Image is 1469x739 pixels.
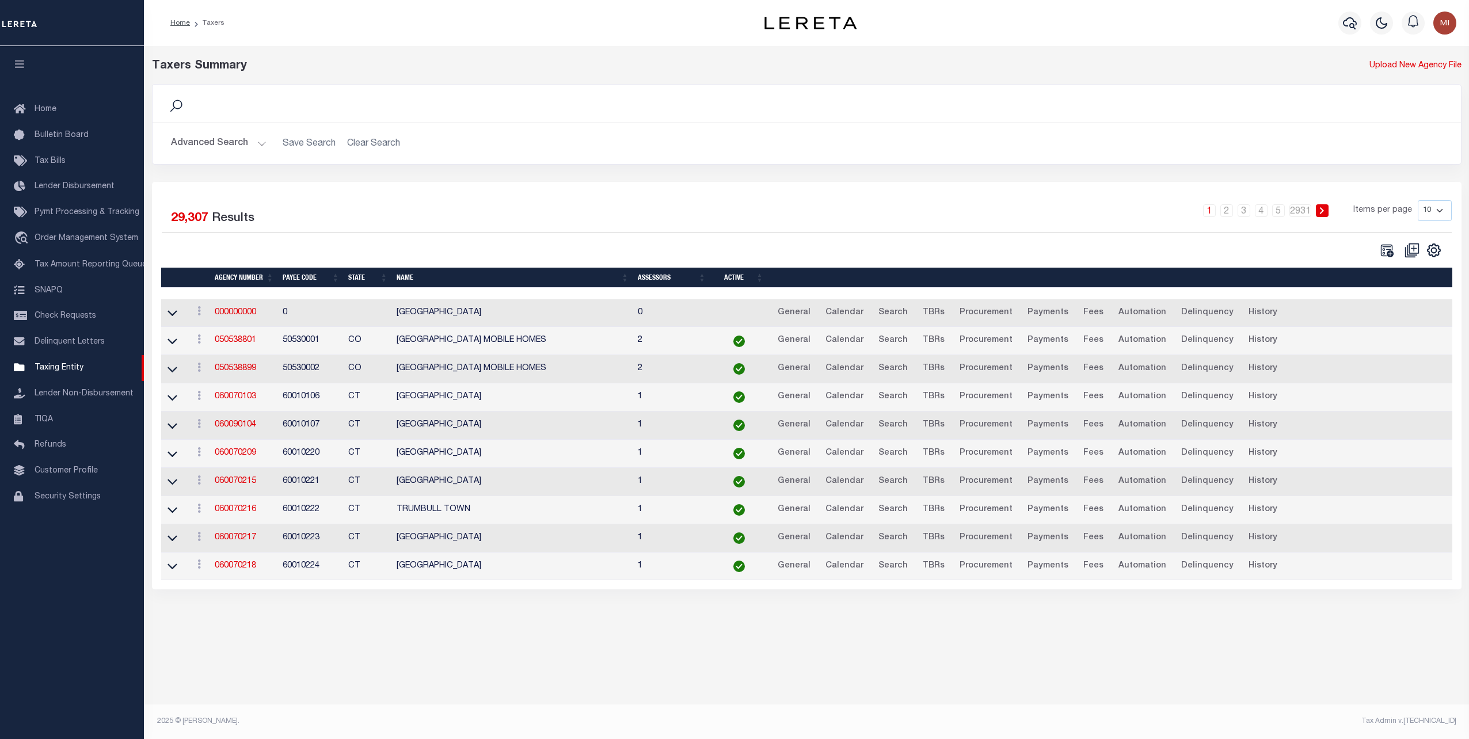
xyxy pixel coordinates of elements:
[1113,388,1171,406] a: Automation
[820,416,869,435] a: Calendar
[764,17,857,29] img: logo-dark.svg
[278,412,344,440] td: 60010107
[392,299,633,327] td: [GEOGRAPHIC_DATA]
[278,524,344,553] td: 60010223
[873,304,913,322] a: Search
[1078,501,1109,519] a: Fees
[820,501,869,519] a: Calendar
[873,416,913,435] a: Search
[278,327,344,355] td: 50530001
[954,473,1018,491] a: Procurement
[918,473,950,491] a: TBRs
[392,496,633,524] td: TRUMBULL TOWN
[1022,304,1074,322] a: Payments
[1022,360,1074,378] a: Payments
[1238,204,1250,217] a: 3
[392,553,633,581] td: [GEOGRAPHIC_DATA]
[278,440,344,468] td: 60010220
[1078,444,1109,463] a: Fees
[1243,501,1282,519] a: History
[1243,557,1282,576] a: History
[1113,473,1171,491] a: Automation
[1243,416,1282,435] a: History
[633,496,710,524] td: 1
[215,308,256,317] a: 000000000
[1176,304,1239,322] a: Delinquency
[1113,360,1171,378] a: Automation
[35,467,98,475] span: Customer Profile
[954,304,1018,322] a: Procurement
[35,364,83,372] span: Taxing Entity
[1078,529,1109,547] a: Fees
[212,209,254,228] label: Results
[1176,332,1239,350] a: Delinquency
[918,360,950,378] a: TBRs
[1176,501,1239,519] a: Delinquency
[35,131,89,139] span: Bulletin Board
[918,529,950,547] a: TBRs
[1078,473,1109,491] a: Fees
[954,332,1018,350] a: Procurement
[1113,416,1171,435] a: Automation
[1176,473,1239,491] a: Delinquency
[1078,557,1109,576] a: Fees
[873,444,913,463] a: Search
[278,383,344,412] td: 60010106
[820,473,869,491] a: Calendar
[633,355,710,383] td: 2
[1176,360,1239,378] a: Delinquency
[820,444,869,463] a: Calendar
[918,304,950,322] a: TBRs
[35,493,101,501] span: Security Settings
[344,268,392,288] th: State: activate to sort column ascending
[215,562,256,570] a: 060070218
[772,304,816,322] a: General
[278,553,344,581] td: 60010224
[1243,473,1282,491] a: History
[344,553,392,581] td: CT
[1243,444,1282,463] a: History
[954,501,1018,519] a: Procurement
[215,393,256,401] a: 060070103
[633,440,710,468] td: 1
[1022,557,1074,576] a: Payments
[278,268,344,288] th: Payee Code: activate to sort column ascending
[215,421,256,429] a: 060090104
[392,355,633,383] td: [GEOGRAPHIC_DATA] MOBILE HOMES
[772,332,816,350] a: General
[1220,204,1233,217] a: 2
[171,132,267,155] button: Advanced Search
[210,268,278,288] th: Agency Number: activate to sort column ascending
[190,18,224,28] li: Taxers
[772,473,816,491] a: General
[918,557,950,576] a: TBRs
[1272,204,1285,217] a: 5
[1113,444,1171,463] a: Automation
[278,496,344,524] td: 60010222
[35,234,138,242] span: Order Management System
[954,557,1018,576] a: Procurement
[215,477,256,485] a: 060070215
[772,444,816,463] a: General
[344,468,392,496] td: CT
[633,553,710,581] td: 1
[344,355,392,383] td: CO
[733,336,745,347] img: check-icon-green.svg
[35,286,63,294] span: SNAPQ
[344,496,392,524] td: CT
[35,338,105,346] span: Delinquent Letters
[1243,388,1282,406] a: History
[1113,557,1171,576] a: Automation
[954,444,1018,463] a: Procurement
[733,420,745,431] img: check-icon-green.svg
[633,268,710,288] th: Assessors: activate to sort column ascending
[1078,388,1109,406] a: Fees
[215,336,256,344] a: 050538801
[772,501,816,519] a: General
[1022,332,1074,350] a: Payments
[820,360,869,378] a: Calendar
[733,448,745,459] img: check-icon-green.svg
[873,388,913,406] a: Search
[278,355,344,383] td: 50530002
[1113,332,1171,350] a: Automation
